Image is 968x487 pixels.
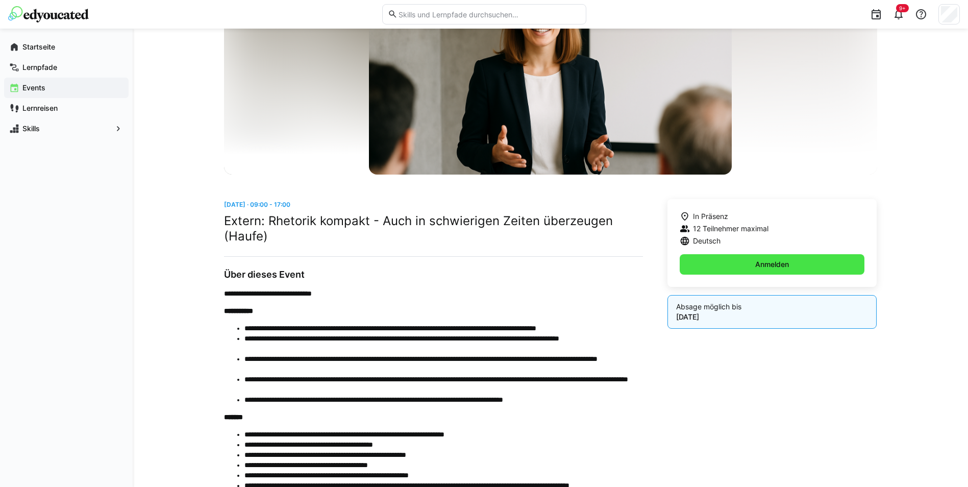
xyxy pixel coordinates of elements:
span: Deutsch [693,236,721,246]
span: 12 Teilnehmer maximal [693,224,768,234]
p: [DATE] [676,312,868,322]
span: [DATE] · 09:00 - 17:00 [224,201,290,208]
p: Absage möglich bis [676,302,868,312]
span: Anmelden [754,259,790,270]
h2: Extern: Rhetorik kompakt - Auch in schwierigen Zeiten überzeugen (Haufe) [224,213,643,244]
input: Skills und Lernpfade durchsuchen… [398,10,580,19]
button: Anmelden [680,254,865,275]
span: 9+ [899,5,906,11]
h3: Über dieses Event [224,269,643,280]
span: In Präsenz [693,211,728,222]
